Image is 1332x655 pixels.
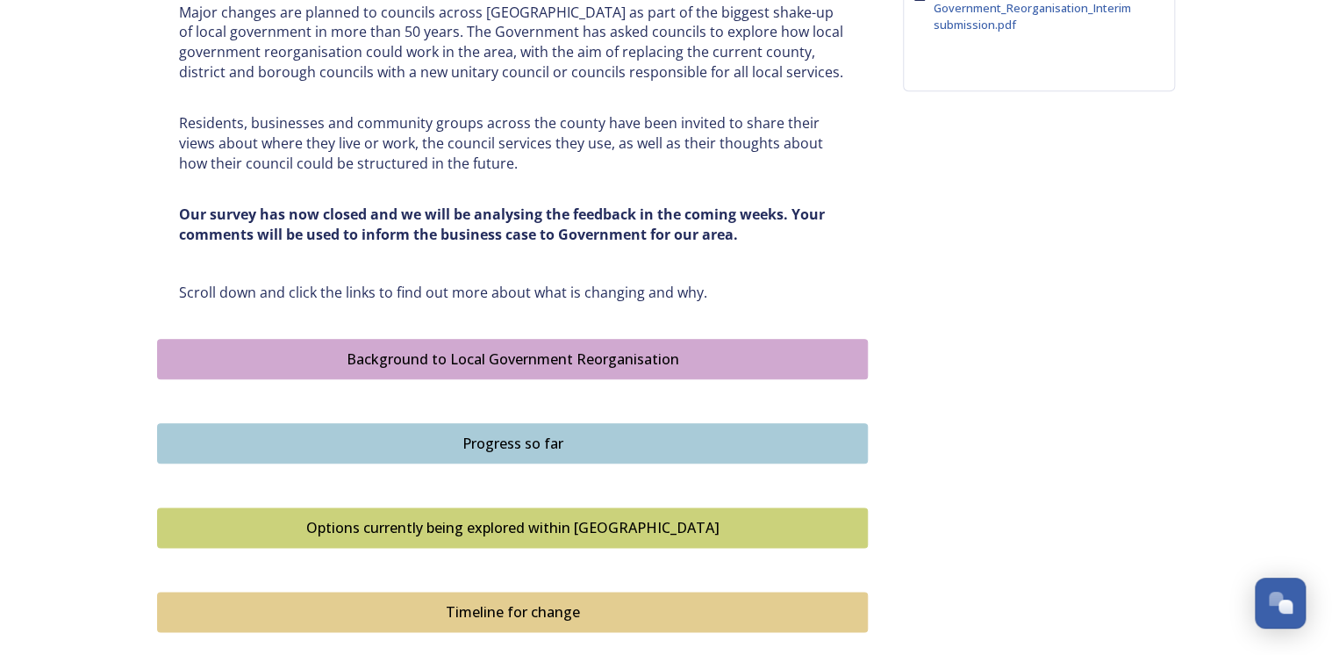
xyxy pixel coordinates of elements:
[157,423,868,464] button: Progress so far
[157,592,868,632] button: Timeline for change
[157,507,868,548] button: Options currently being explored within West Sussex
[167,349,858,370] div: Background to Local Government Reorganisation
[1255,578,1306,629] button: Open Chat
[157,339,868,379] button: Background to Local Government Reorganisation
[167,517,858,538] div: Options currently being explored within [GEOGRAPHIC_DATA]
[179,3,846,83] p: Major changes are planned to councils across [GEOGRAPHIC_DATA] as part of the biggest shake-up of...
[179,113,846,173] p: Residents, businesses and community groups across the county have been invited to share their vie...
[179,205,828,244] strong: Our survey has now closed and we will be analysing the feedback in the coming weeks. Your comment...
[179,283,846,303] p: Scroll down and click the links to find out more about what is changing and why.
[167,433,858,454] div: Progress so far
[167,601,858,623] div: Timeline for change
